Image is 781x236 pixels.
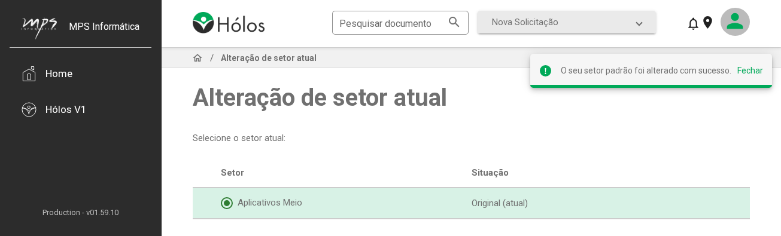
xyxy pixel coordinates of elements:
div: Fechar [737,66,763,75]
span: Nova Solicitação [492,17,558,27]
img: logo-holos.png [193,12,265,33]
mat-icon: location_on [700,15,715,29]
span: Alteração de setor atual [221,53,317,63]
mat-expansion-panel-header: Nova Solicitação [478,11,656,33]
mat-icon: home [190,51,205,65]
div: Setor [221,167,472,178]
span: Aplicativos Meio [683,53,750,63]
img: mps-image-cropped.png [22,17,57,39]
div: Home [45,68,72,79]
div: Aplicativos Meio [221,197,472,209]
span: Meu setor: [637,53,677,63]
div: MPS Informática [69,21,139,51]
mat-icon: search [447,14,461,29]
div: Situação [472,167,722,178]
div: O seu setor padrão foi alterado com sucesso. [561,66,731,75]
div: Original (atual) [472,198,722,209]
div: Hólos V1 [45,103,87,115]
span: / [210,53,214,63]
div: Selecione o setor atual: [193,133,285,143]
span: Alteração de setor atual [193,68,750,127]
span: Production - v01.59.10 [10,208,151,217]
